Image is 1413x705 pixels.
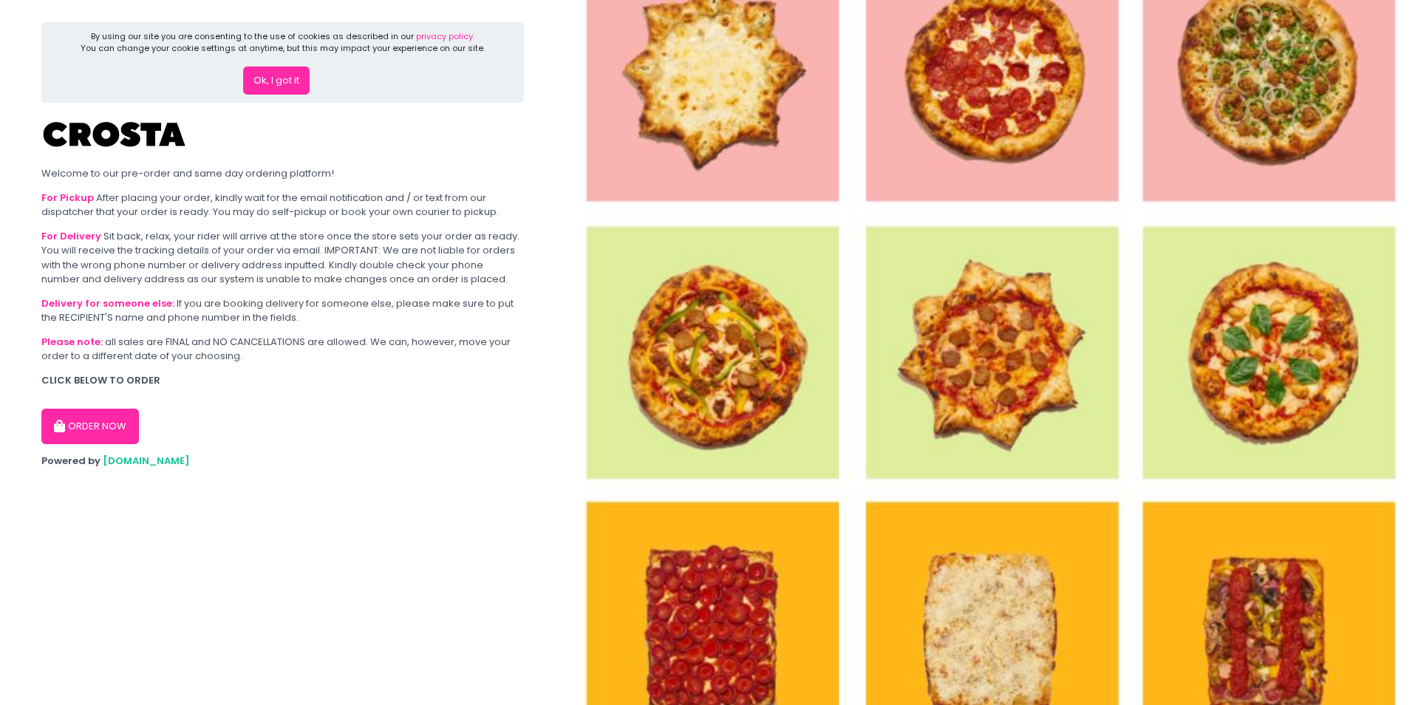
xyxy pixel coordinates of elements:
div: Powered by [41,454,524,469]
b: For Pickup [41,191,94,205]
button: ORDER NOW [41,409,139,444]
a: privacy policy. [416,30,474,42]
div: CLICK BELOW TO ORDER [41,373,524,388]
div: After placing your order, kindly wait for the email notification and / or text from our dispatche... [41,191,524,219]
div: Welcome to our pre-order and same day ordering platform! [41,166,524,181]
div: By using our site you are consenting to the use of cookies as described in our You can change you... [81,30,485,55]
div: Sit back, relax, your rider will arrive at the store once the store sets your order as ready. You... [41,229,524,287]
b: For Delivery [41,229,101,243]
img: Crosta Pizzeria [41,112,189,157]
a: [DOMAIN_NAME] [103,454,190,468]
button: Ok, I got it [243,67,310,95]
b: Please note: [41,335,103,349]
div: all sales are FINAL and NO CANCELLATIONS are allowed. We can, however, move your order to a diffe... [41,335,524,364]
div: If you are booking delivery for someone else, please make sure to put the RECIPIENT'S name and ph... [41,296,524,325]
b: Delivery for someone else: [41,296,174,310]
